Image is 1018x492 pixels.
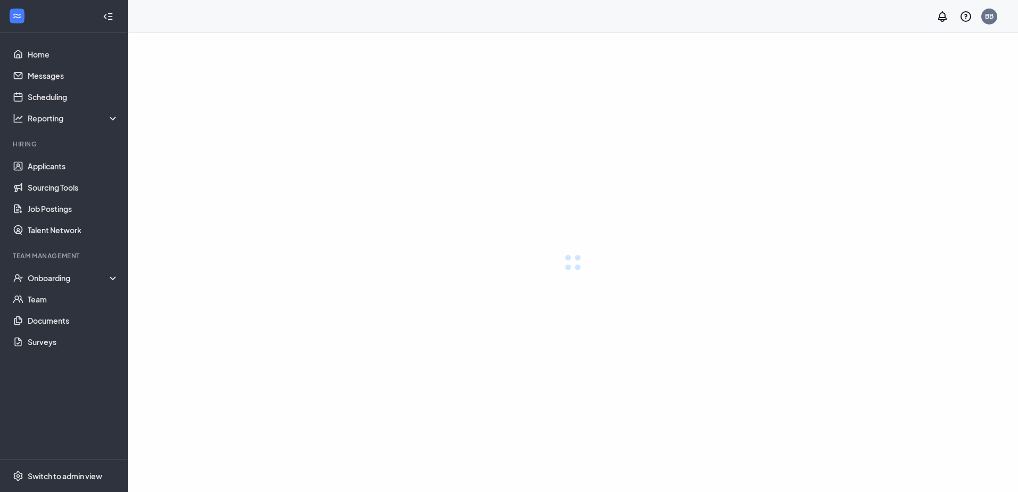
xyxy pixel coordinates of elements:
a: Documents [28,310,119,331]
svg: Collapse [103,11,113,22]
a: Scheduling [28,86,119,108]
div: Onboarding [28,273,119,283]
svg: Analysis [13,113,23,124]
a: Team [28,289,119,310]
svg: Notifications [936,10,949,23]
a: Home [28,44,119,65]
div: Switch to admin view [28,471,102,481]
a: Job Postings [28,198,119,219]
svg: UserCheck [13,273,23,283]
a: Applicants [28,155,119,177]
div: BB [985,12,994,21]
div: Team Management [13,251,117,260]
svg: WorkstreamLogo [12,11,22,21]
a: Surveys [28,331,119,352]
a: Messages [28,65,119,86]
a: Talent Network [28,219,119,241]
svg: Settings [13,471,23,481]
div: Hiring [13,140,117,149]
div: Reporting [28,113,119,124]
a: Sourcing Tools [28,177,119,198]
svg: QuestionInfo [959,10,972,23]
